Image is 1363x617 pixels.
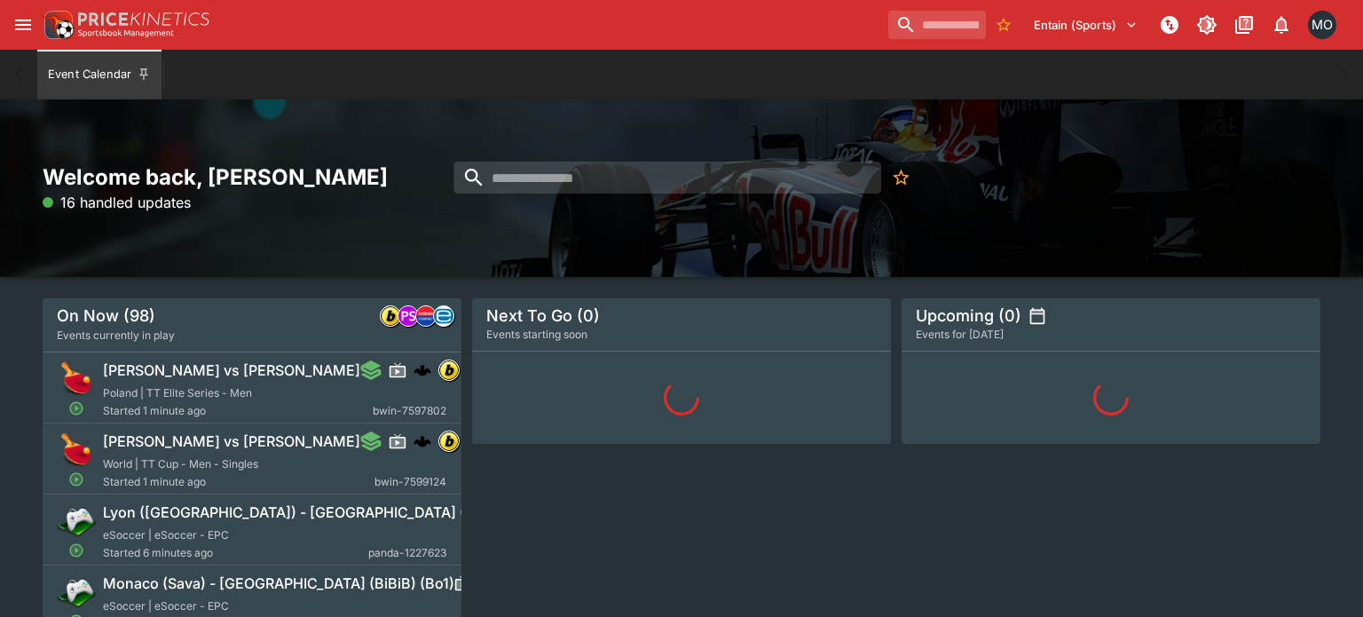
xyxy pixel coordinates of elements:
svg: Open [68,400,84,416]
span: bwin-7597802 [373,402,446,420]
input: search [888,11,986,39]
h5: Upcoming (0) [916,305,1021,326]
div: cerberus [414,432,431,450]
svg: Open [68,542,84,558]
img: pandascore.png [398,306,418,326]
img: logo-cerberus.svg [414,361,431,379]
button: Matt Oliver [1303,5,1342,44]
div: cerberus [414,361,431,379]
button: Toggle light/dark mode [1191,9,1223,41]
button: Select Tenant [1023,11,1148,39]
svg: Open [68,471,84,487]
h5: Next To Go (0) [486,305,600,326]
button: NOT Connected to PK [1154,9,1186,41]
div: Matt Oliver [1308,11,1336,39]
span: Started 6 minutes ago [103,544,368,562]
img: bwin.png [381,306,400,326]
span: panda-1227623 [368,544,446,562]
button: open drawer [7,9,39,41]
h2: Welcome back, [PERSON_NAME] [43,163,461,191]
button: Notifications [1265,9,1297,41]
button: No Bookmarks [989,11,1018,39]
img: logo-cerberus.svg [414,432,431,450]
span: Poland | TT Elite Series - Men [103,386,252,399]
span: Started 1 minute ago [103,402,373,420]
img: table_tennis.png [57,431,96,470]
div: pandascore [398,305,419,327]
div: betradar [433,305,454,327]
span: bwin-7599124 [374,473,446,491]
img: PriceKinetics Logo [39,7,75,43]
span: Events starting soon [486,326,587,344]
h5: On Now (98) [57,305,155,326]
img: bwin.png [439,431,459,451]
div: lclkafka [415,305,437,327]
button: No Bookmarks [885,162,917,194]
span: Started 1 minute ago [103,473,374,491]
img: lclkafka.png [416,306,436,326]
span: Events for [DATE] [916,326,1004,344]
img: PriceKinetics [78,12,209,26]
img: esports.png [57,502,96,541]
button: Event Calendar [37,50,162,99]
span: eSoccer | eSoccer - EPC [103,599,229,613]
img: bwin.png [439,360,459,380]
p: 16 handled updates [43,192,191,213]
div: bwin [380,305,401,327]
input: search [453,162,880,194]
button: settings [1028,307,1046,325]
span: eSoccer | eSoccer - EPC [103,528,229,542]
div: bwin [438,431,460,452]
img: esports.png [57,573,96,612]
span: World | TT Cup - Men - Singles [103,457,258,471]
h6: [PERSON_NAME] vs [PERSON_NAME] [103,432,360,451]
img: betradar.png [434,306,453,326]
img: Sportsbook Management [78,29,174,37]
button: Documentation [1228,9,1260,41]
h6: Lyon ([GEOGRAPHIC_DATA]) - [GEOGRAPHIC_DATA] (T3RZ) (Bo1) [103,503,544,522]
h6: Monaco (Sava) - [GEOGRAPHIC_DATA] (BiBiB) (Bo1) [103,574,454,593]
span: Events currently in play [57,327,175,344]
div: bwin [438,360,460,381]
img: table_tennis.png [57,360,96,399]
h6: [PERSON_NAME] vs [PERSON_NAME] [103,361,360,380]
